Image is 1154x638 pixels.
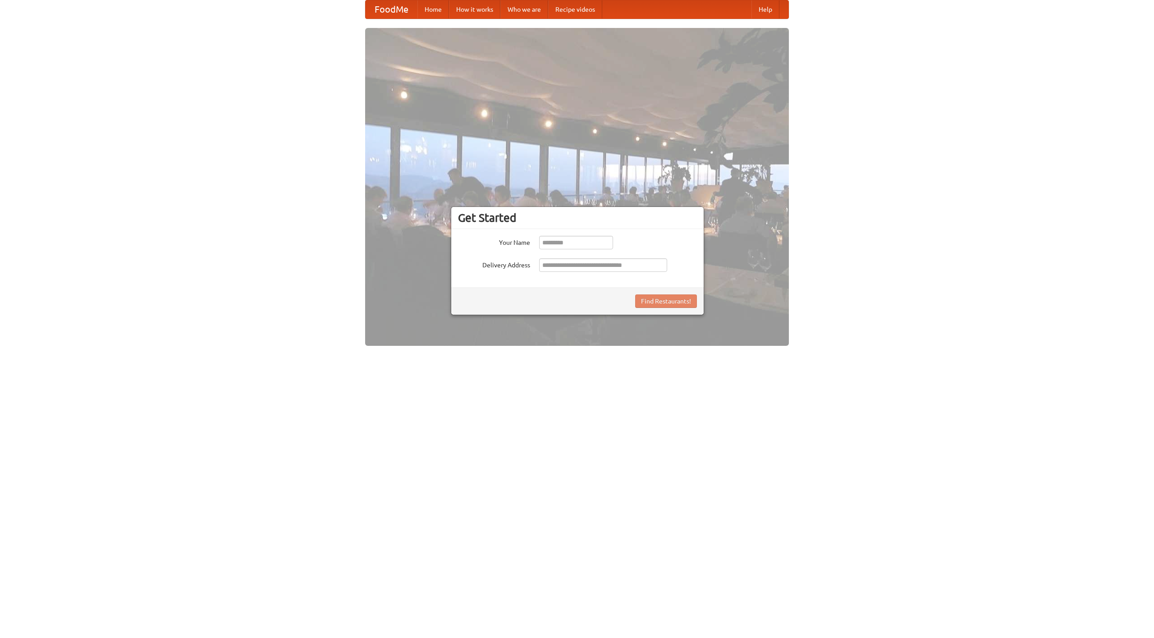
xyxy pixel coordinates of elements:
a: Help [751,0,779,18]
a: FoodMe [366,0,417,18]
a: How it works [449,0,500,18]
a: Who we are [500,0,548,18]
label: Delivery Address [458,258,530,270]
button: Find Restaurants! [635,294,697,308]
a: Recipe videos [548,0,602,18]
h3: Get Started [458,211,697,225]
a: Home [417,0,449,18]
label: Your Name [458,236,530,247]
